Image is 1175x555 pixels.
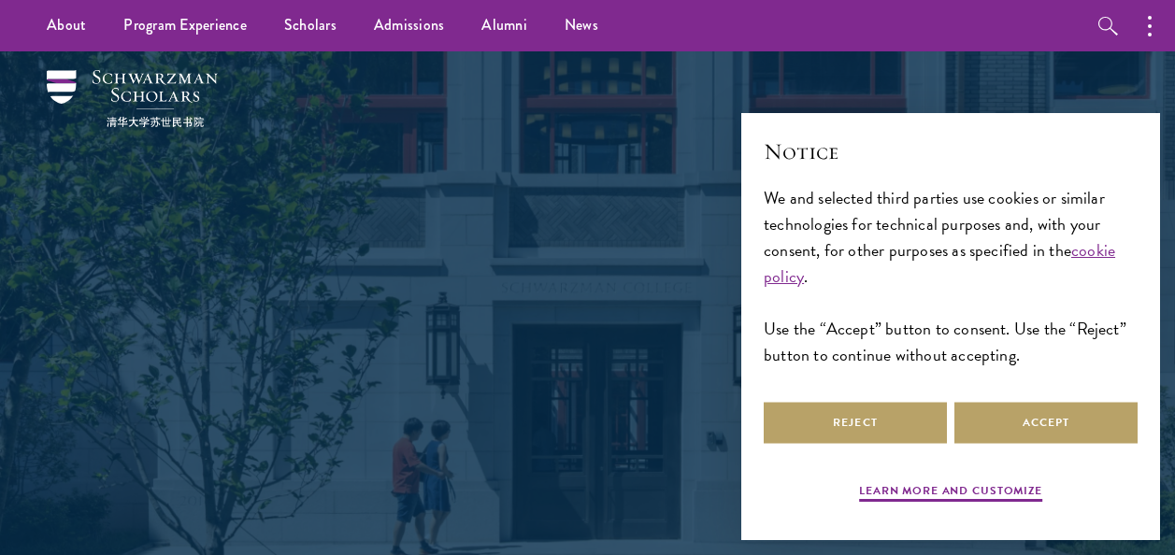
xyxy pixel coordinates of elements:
[954,402,1138,444] button: Accept
[764,135,1138,167] h2: Notice
[764,402,947,444] button: Reject
[764,237,1115,289] a: cookie policy
[764,185,1138,369] div: We and selected third parties use cookies or similar technologies for technical purposes and, wit...
[47,70,218,127] img: Schwarzman Scholars
[859,482,1042,505] button: Learn more and customize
